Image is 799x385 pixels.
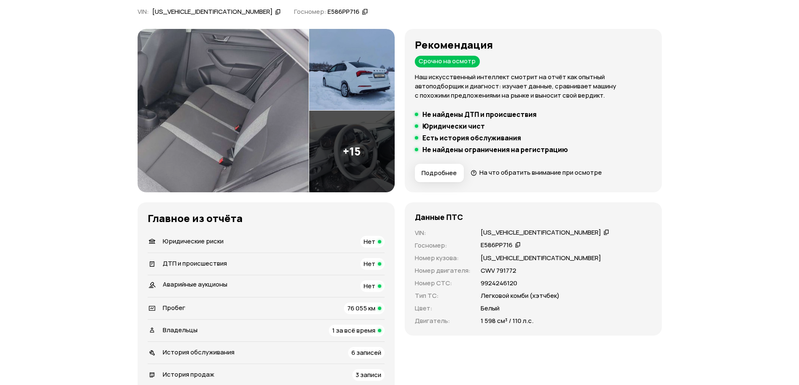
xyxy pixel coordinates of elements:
[415,291,471,300] p: Тип ТС :
[415,228,471,238] p: VIN :
[163,370,214,379] span: История продаж
[163,280,227,289] span: Аварийные аукционы
[332,326,375,335] span: 1 за всё время
[364,259,375,268] span: Нет
[138,7,149,16] span: VIN :
[471,168,602,177] a: На что обратить внимание при осмотре
[415,304,471,313] p: Цвет :
[415,241,471,250] p: Госномер :
[481,316,534,326] p: 1 598 см³ / 110 л.с.
[356,370,381,379] span: 3 записи
[364,282,375,290] span: Нет
[347,304,375,313] span: 76 055 км
[328,8,359,16] div: Е586РР716
[364,237,375,246] span: Нет
[415,39,652,51] h3: Рекомендация
[351,348,381,357] span: 6 записей
[481,279,517,288] p: 9924246120
[481,228,601,237] div: [US_VEHICLE_IDENTIFICATION_NUMBER]
[163,326,198,334] span: Владельцы
[415,212,463,222] h4: Данные ПТС
[163,303,185,312] span: Пробег
[422,134,521,142] h5: Есть история обслуживания
[481,266,516,275] p: СWV 791772
[481,241,513,250] div: Е586РР716
[422,169,457,177] span: Подробнее
[148,212,385,224] h3: Главное из отчёта
[415,279,471,288] p: Номер СТС :
[152,8,273,16] div: [US_VEHICLE_IDENTIFICATION_NUMBER]
[294,7,326,16] span: Госномер:
[481,253,601,263] p: [US_VEHICLE_IDENTIFICATION_NUMBER]
[415,253,471,263] p: Номер кузова :
[415,56,480,67] div: Срочно на осмотр
[415,266,471,275] p: Номер двигателя :
[415,316,471,326] p: Двигатель :
[481,291,560,300] p: Легковой комби (хэтчбек)
[422,110,536,119] h5: Не найдены ДТП и происшествия
[163,237,224,245] span: Юридические риски
[163,259,227,268] span: ДТП и происшествия
[415,164,464,182] button: Подробнее
[481,304,500,313] p: Белый
[415,72,652,100] p: Наш искусственный интеллект смотрит на отчёт как опытный автоподборщик и диагност: изучает данные...
[163,348,234,357] span: История обслуживания
[422,122,485,130] h5: Юридически чист
[422,145,568,154] h5: Не найдены ограничения на регистрацию
[479,168,602,177] span: На что обратить внимание при осмотре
